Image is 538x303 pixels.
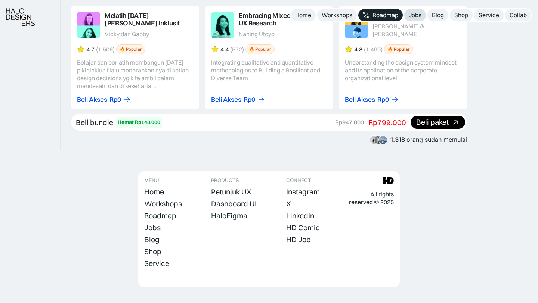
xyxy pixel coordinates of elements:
[144,177,159,184] div: MENU
[390,136,405,143] span: 1.318
[71,114,467,131] a: Beli bundleHemat Rp148.000Rp947.000Rp799.000Beli paket
[77,96,107,104] div: Beli Akses
[144,246,161,257] a: Shop
[377,96,389,104] div: Rp0
[144,258,169,269] a: Service
[144,199,182,209] a: Workshops
[409,11,421,19] div: Jobs
[144,234,160,245] a: Blog
[144,211,176,220] div: Roadmap
[317,9,357,21] a: Workshops
[474,9,504,21] a: Service
[211,199,257,208] div: Dashboard UI
[286,223,320,232] div: HD Comic
[144,235,160,244] div: Blog
[345,96,399,104] a: Beli AksesRp0
[286,235,311,244] div: HD Job
[416,118,449,126] div: Beli paket
[144,187,164,196] div: Home
[211,96,241,104] div: Beli Akses
[404,9,426,21] a: Jobs
[286,199,291,208] div: X
[286,187,320,196] div: Instagram
[211,177,239,184] div: PRODUCTS
[109,96,121,104] div: Rp0
[286,210,314,221] a: LinkedIn
[144,187,164,197] a: Home
[144,222,161,233] a: Jobs
[144,210,176,221] a: Roadmap
[244,96,255,104] div: Rp0
[358,9,403,21] a: Roadmap
[372,11,398,19] div: Roadmap
[286,177,311,184] div: CONNECT
[286,234,311,245] a: HD Job
[286,211,314,220] div: LinkedIn
[291,9,316,21] a: Home
[144,223,161,232] div: Jobs
[479,11,499,19] div: Service
[286,199,291,209] a: X
[76,118,113,127] div: Beli bundle
[211,187,251,196] div: Petunjuk UX
[349,190,394,206] div: All rights reserved © 2025
[390,136,467,143] div: orang sudah memulai
[432,11,444,19] div: Blog
[211,210,247,221] a: HaloFigma
[345,96,375,104] div: Beli Akses
[211,96,265,104] a: Beli AksesRp0
[144,247,161,256] div: Shop
[368,118,406,127] div: Rp799.000
[322,11,352,19] div: Workshops
[286,222,320,233] a: HD Comic
[505,9,531,21] a: Collab
[510,11,527,19] div: Collab
[427,9,448,21] a: Blog
[211,199,257,209] a: Dashboard UI
[450,9,473,21] a: Shop
[144,199,182,208] div: Workshops
[211,211,247,220] div: HaloFigma
[454,11,468,19] div: Shop
[118,118,160,126] div: Hemat Rp148.000
[211,187,251,197] a: Petunjuk UX
[77,96,131,104] a: Beli AksesRp0
[144,259,169,268] div: Service
[286,187,320,197] a: Instagram
[295,11,311,19] div: Home
[335,118,364,126] div: Rp947.000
